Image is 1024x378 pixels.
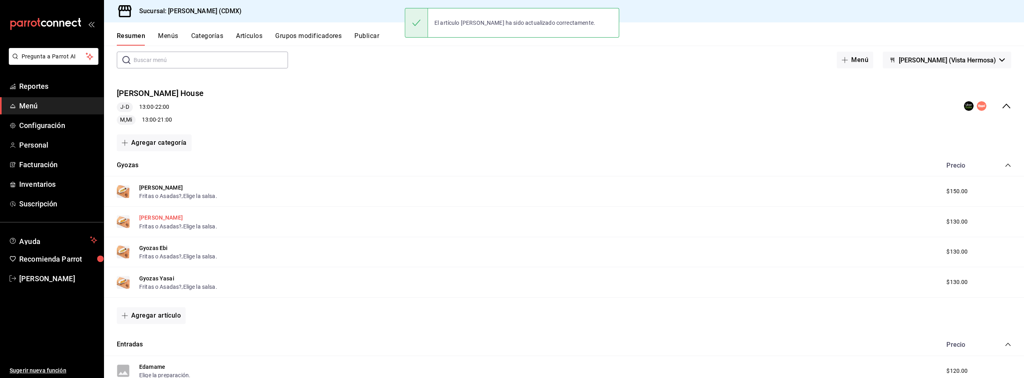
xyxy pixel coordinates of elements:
[117,340,143,349] button: Entradas
[117,103,132,111] span: J-D
[117,215,130,228] img: Preview
[19,254,97,264] span: Recomienda Parrot
[117,276,130,289] img: Preview
[139,252,217,260] div: ,
[134,52,288,68] input: Buscar menú
[139,214,183,222] button: [PERSON_NAME]
[139,244,168,252] button: Gyozas Ebi
[117,32,1024,46] div: navigation tabs
[117,116,136,124] span: M,Mi
[19,235,87,245] span: Ayuda
[183,192,217,200] button: Elige la salsa.
[19,159,97,170] span: Facturación
[946,248,968,256] span: $130.00
[19,81,97,92] span: Reportes
[946,218,968,226] span: $130.00
[354,32,379,46] button: Publicar
[9,48,98,65] button: Pregunta a Parrot AI
[88,21,94,27] button: open_drawer_menu
[183,283,217,291] button: Elige la salsa.
[837,52,873,68] button: Menú
[183,252,217,260] button: Elige la salsa.
[10,366,97,375] span: Sugerir nueva función
[236,32,262,46] button: Artículos
[117,115,204,125] div: 13:00 - 21:00
[139,274,174,282] button: Gyozas Yasai
[139,222,182,230] button: Fritas o Asadas?
[22,52,86,61] span: Pregunta a Parrot AI
[139,184,183,192] button: [PERSON_NAME]
[946,367,968,375] span: $120.00
[139,222,217,230] div: ,
[139,192,217,200] div: ,
[946,187,968,196] span: $150.00
[139,252,182,260] button: Fritas o Asadas?
[117,161,138,170] button: Gyozas
[183,222,217,230] button: Elige la salsa.
[899,56,996,64] span: [PERSON_NAME] (Vista Hermosa)
[104,81,1024,131] div: collapse-menu-row
[117,32,145,46] button: Resumen
[117,246,130,258] img: Preview
[19,198,97,209] span: Suscripción
[139,283,182,291] button: Fritas o Asadas?
[117,185,130,198] img: Preview
[1005,341,1011,348] button: collapse-category-row
[19,273,97,284] span: [PERSON_NAME]
[117,88,204,99] button: [PERSON_NAME] House
[19,120,97,131] span: Configuración
[938,341,990,348] div: Precio
[117,102,204,112] div: 13:00 - 22:00
[428,14,602,32] div: El artículo [PERSON_NAME] ha sido actualizado correctamente.
[139,192,182,200] button: Fritas o Asadas?
[883,52,1011,68] button: [PERSON_NAME] (Vista Hermosa)
[1005,162,1011,168] button: collapse-category-row
[946,278,968,286] span: $130.00
[158,32,178,46] button: Menús
[191,32,224,46] button: Categorías
[19,179,97,190] span: Inventarios
[275,32,342,46] button: Grupos modificadores
[19,100,97,111] span: Menú
[139,282,217,291] div: ,
[139,363,165,371] button: Edamame
[117,134,192,151] button: Agregar categoría
[938,162,990,169] div: Precio
[133,6,242,16] h3: Sucursal: [PERSON_NAME] (CDMX)
[6,58,98,66] a: Pregunta a Parrot AI
[19,140,97,150] span: Personal
[117,307,186,324] button: Agregar artículo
